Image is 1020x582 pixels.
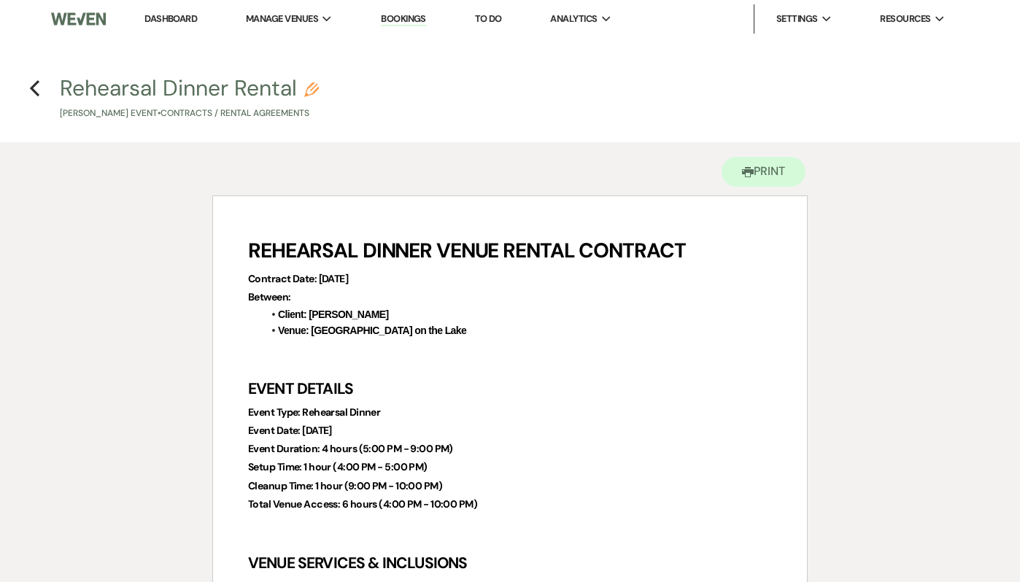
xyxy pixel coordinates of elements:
strong: Event Type: Rehearsal Dinner [248,406,380,419]
img: Weven Logo [51,4,106,34]
span: Settings [776,12,818,26]
p: [PERSON_NAME] Event • Contracts / Rental Agreements [60,106,319,120]
strong: Contract Date: [DATE] [248,272,348,285]
strong: Setup Time: 1 hour (4:00 PM - 5:00 PM) [248,460,428,473]
span: Analytics [550,12,597,26]
button: Print [722,157,805,187]
strong: Event Date: [DATE] [248,424,332,437]
a: Bookings [381,12,426,26]
strong: Cleanup Time: 1 hour (9:00 PM - 10:00 PM) [248,479,442,492]
button: Rehearsal Dinner Rental[PERSON_NAME] Event•Contracts / Rental Agreements [60,77,319,120]
strong: EVENT DETAILS [248,379,353,399]
strong: Total Venue Access: 6 hours (4:00 PM - 10:00 PM) [248,497,477,511]
strong: REHEARSAL DINNER VENUE RENTAL CONTRACT [248,237,685,264]
strong: Venue: [GEOGRAPHIC_DATA] on the Lake [278,325,466,336]
strong: VENUE SERVICES & INCLUSIONS [248,553,467,573]
strong: Client: [PERSON_NAME] [278,309,388,320]
strong: Event Duration: 4 hours (5:00 PM - 9:00 PM) [248,442,453,455]
strong: Between: [248,290,291,303]
span: Manage Venues [246,12,318,26]
span: Resources [880,12,930,26]
a: To Do [475,12,502,25]
a: Dashboard [144,12,197,25]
